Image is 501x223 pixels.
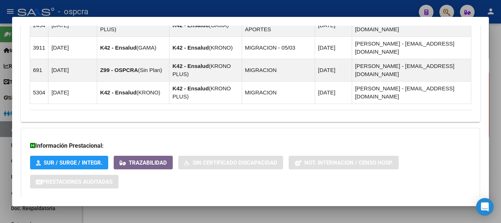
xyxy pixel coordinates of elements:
td: [DATE] [48,36,97,59]
td: [DATE] [315,81,352,104]
span: Sin Certificado Discapacidad [193,159,277,166]
td: 3911 [30,36,48,59]
strong: K42 - Ensalud [172,22,209,28]
td: 5304 [30,81,48,104]
td: ( ) [169,59,242,81]
td: ( ) [169,81,242,104]
td: MIGRACION [242,59,315,81]
td: [PERSON_NAME] - [EMAIL_ADDRESS][DOMAIN_NAME] [352,36,471,59]
td: ( ) [97,14,169,36]
strong: Z99 - OSPCRA [100,67,138,73]
span: KRONO PLUS [172,63,231,77]
button: Sin Certificado Discapacidad [178,156,283,169]
h3: Información Prestacional: [30,141,471,150]
button: Prestaciones Auditadas [30,175,118,188]
td: ( ) [97,36,169,59]
td: [PERSON_NAME] - [EMAIL_ADDRESS][DOMAIN_NAME] [352,14,471,36]
div: Open Intercom Messenger [476,198,494,216]
strong: K42 - Ensalud [172,85,209,91]
strong: K42 - Ensalud [172,63,209,69]
span: KRONO PLUS [100,18,158,32]
span: KRONO PLUS [172,85,231,100]
td: [PERSON_NAME] - [EMAIL_ADDRESS][DOMAIN_NAME] [352,59,471,81]
strong: K42 - Ensalud [172,44,209,51]
td: 2494 [30,14,48,36]
button: SUR / SURGE / INTEGR. [30,156,108,169]
button: Not. Internacion / Censo Hosp. [289,156,399,169]
td: [DATE] [315,36,352,59]
span: Sin Plan [140,67,160,73]
span: Trazabilidad [129,159,167,166]
td: ( ) [169,14,242,36]
span: Prestaciones Auditadas [42,179,113,185]
strong: K42 - Ensalud [100,44,136,51]
td: MIGRACION - 05/03 [242,36,315,59]
td: [DATE] [48,81,97,104]
td: [DATE] [48,59,97,81]
td: [DATE] [315,59,352,81]
td: ( ) [97,81,169,104]
td: 691 [30,59,48,81]
td: DEUDA EMPRESA EN APORTES [242,14,315,36]
span: KRONO [211,44,231,51]
span: GAMA [211,22,227,28]
td: MIGRACION [242,81,315,104]
td: [DATE] [48,14,97,36]
td: [PERSON_NAME] - [EMAIL_ADDRESS][DOMAIN_NAME] [352,81,471,104]
span: SUR / SURGE / INTEGR. [44,159,102,166]
td: ( ) [97,59,169,81]
button: Trazabilidad [114,156,173,169]
span: KRONO [138,89,158,96]
strong: K42 - Ensalud [100,89,136,96]
td: ( ) [169,36,242,59]
span: GAMA [138,44,154,51]
span: Not. Internacion / Censo Hosp. [304,159,393,166]
td: [DATE] [315,14,352,36]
